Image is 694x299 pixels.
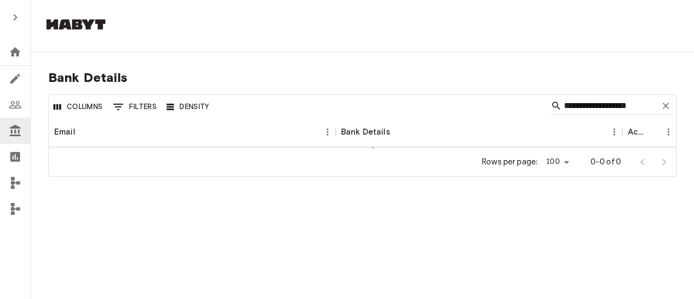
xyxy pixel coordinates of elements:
[75,124,91,139] button: Sort
[164,99,212,116] button: Density
[319,124,336,140] button: Menu
[49,147,677,156] div: No results found.
[622,117,677,147] div: Actions
[48,69,677,86] span: Bank Details
[551,97,674,117] div: Search
[658,98,674,114] button: Clear
[51,99,106,116] button: Select columns
[43,19,108,30] img: Habyt
[336,117,622,147] div: Bank Details
[660,124,677,140] button: Menu
[54,117,75,147] div: Email
[481,156,538,168] p: Rows per page:
[49,117,336,147] div: Email
[542,154,573,170] div: 100
[606,124,622,140] button: Menu
[110,98,160,116] button: Show filters
[645,124,660,139] button: Sort
[590,156,621,168] p: 0–0 of 0
[341,117,390,147] div: Bank Details
[390,124,406,139] button: Sort
[628,117,645,147] div: Actions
